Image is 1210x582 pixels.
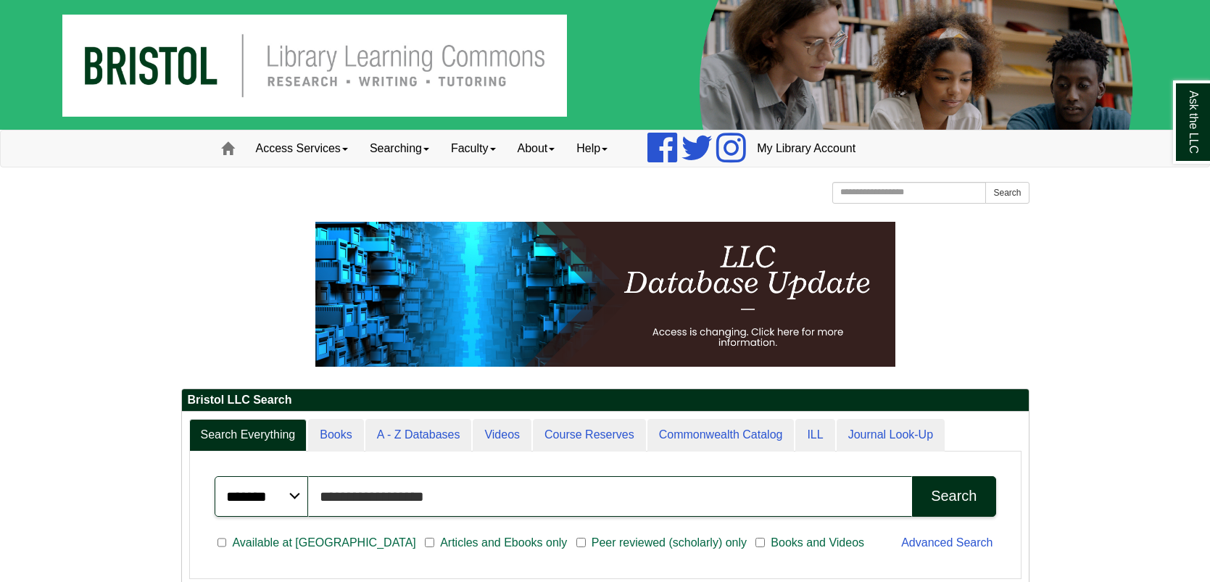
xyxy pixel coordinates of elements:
[226,534,421,552] span: Available at [GEOGRAPHIC_DATA]
[746,130,866,167] a: My Library Account
[473,419,531,452] a: Videos
[434,534,573,552] span: Articles and Ebooks only
[985,182,1029,204] button: Search
[837,419,945,452] a: Journal Look-Up
[912,476,995,517] button: Search
[755,536,765,549] input: Books and Videos
[315,222,895,367] img: HTML tutorial
[565,130,618,167] a: Help
[217,536,227,549] input: Available at [GEOGRAPHIC_DATA]
[795,419,834,452] a: ILL
[189,419,307,452] a: Search Everything
[931,488,977,504] div: Search
[647,419,795,452] a: Commonwealth Catalog
[507,130,566,167] a: About
[245,130,359,167] a: Access Services
[182,389,1029,412] h2: Bristol LLC Search
[533,419,646,452] a: Course Reserves
[901,536,993,549] a: Advanced Search
[440,130,507,167] a: Faculty
[765,534,870,552] span: Books and Videos
[359,130,440,167] a: Searching
[586,534,753,552] span: Peer reviewed (scholarly) only
[308,419,363,452] a: Books
[576,536,586,549] input: Peer reviewed (scholarly) only
[365,419,472,452] a: A - Z Databases
[425,536,434,549] input: Articles and Ebooks only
